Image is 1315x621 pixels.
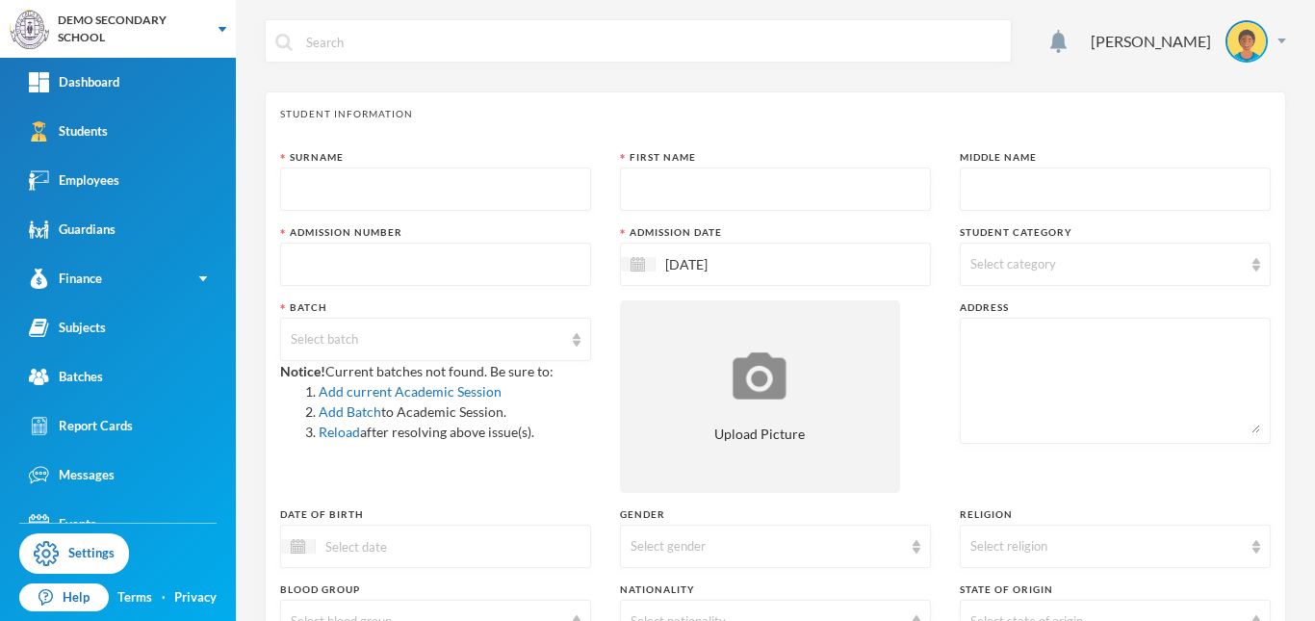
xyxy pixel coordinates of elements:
[960,150,1271,165] div: Middle Name
[280,300,591,315] div: Batch
[162,588,166,608] div: ·
[280,507,591,522] div: Date of Birth
[620,150,931,165] div: First Name
[620,582,931,597] div: Nationality
[29,220,116,240] div: Guardians
[174,588,217,608] a: Privacy
[29,465,115,485] div: Messages
[319,401,591,422] li: to Academic Session.
[280,582,591,597] div: Blood Group
[280,363,325,379] strong: Notice!
[19,533,129,574] a: Settings
[280,225,591,240] div: Admission Number
[29,121,108,142] div: Students
[29,318,106,338] div: Subjects
[304,20,1001,64] input: Search
[960,300,1271,315] div: Address
[319,383,502,400] a: Add current Academic Session
[620,507,931,522] div: Gender
[970,537,1243,556] div: Select religion
[29,269,102,289] div: Finance
[319,424,360,440] a: Reload
[29,416,133,436] div: Report Cards
[316,535,477,557] input: Select date
[970,256,1056,272] span: Select category
[117,588,152,608] a: Terms
[620,225,931,240] div: Admission Date
[58,12,199,46] div: DEMO SECONDARY SCHOOL
[631,537,903,556] div: Select gender
[1227,22,1266,61] img: STUDENT
[291,330,563,349] div: Select batch
[1091,30,1211,53] div: [PERSON_NAME]
[11,11,49,49] img: logo
[960,225,1271,240] div: Student Category
[19,583,109,612] a: Help
[319,422,591,442] li: after resolving above issue(s).
[714,424,805,444] span: Upload Picture
[29,367,103,387] div: Batches
[29,72,119,92] div: Dashboard
[280,361,591,442] p: Current batches not found. Be sure to:
[275,34,293,51] img: search
[29,170,119,191] div: Employees
[319,403,381,420] a: Add Batch
[960,582,1271,597] div: State of Origin
[280,107,1271,121] div: Student Information
[728,349,791,402] img: upload
[656,253,817,275] input: Select date
[29,514,96,534] div: Events
[280,150,591,165] div: Surname
[960,507,1271,522] div: Religion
